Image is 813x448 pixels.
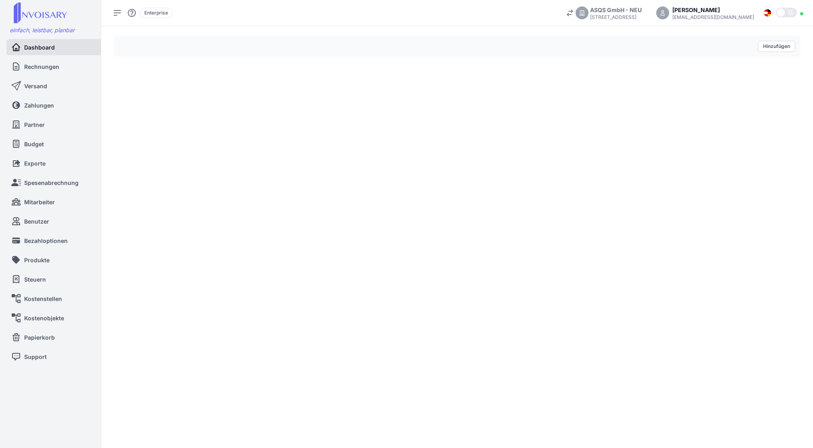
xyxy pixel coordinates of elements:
span: Mitarbeiter [24,198,55,206]
a: Partner [11,116,94,133]
span: Zahlungen [24,101,54,110]
a: Benutzer [11,213,98,229]
div: ASQS GmbH - NEU [590,6,642,14]
span: Versand [24,82,47,90]
a: Kostenobjekte [11,310,94,326]
a: Bezahloptionen [11,232,94,249]
span: Budget [24,140,44,148]
img: Flag_de.svg [764,9,771,17]
span: Rechnungen [24,62,59,71]
span: Papierkorb [24,333,55,342]
a: Produkte [11,252,98,268]
a: Enterprise [140,9,173,16]
span: Partner [24,120,45,129]
button: Hinzufügen [758,41,795,52]
div: Enterprise [140,8,173,18]
span: Kostenobjekte [24,314,64,322]
span: Steuern [24,275,46,284]
div: [EMAIL_ADDRESS][DOMAIN_NAME] [672,14,754,21]
a: Versand [11,78,98,94]
div: [STREET_ADDRESS] [590,14,642,21]
span: Exporte [24,159,46,168]
a: Papierkorb [11,329,98,345]
div: Online [800,12,803,15]
a: Mitarbeiter [11,194,94,210]
a: Zahlungen [11,97,98,113]
a: Support [11,348,98,365]
a: Spesenabrechnung [11,174,98,191]
span: Produkte [24,256,50,264]
a: Budget [11,136,98,152]
span: Dashboard [24,43,55,52]
a: Steuern [11,271,94,287]
a: Kostenstellen [11,290,94,307]
span: Support [24,353,47,361]
span: einfach, leistbar, planbar [10,27,75,33]
a: Rechnungen [11,58,94,75]
div: [PERSON_NAME] [672,6,754,14]
a: Exporte [11,155,98,171]
span: Bezahloptionen [24,236,68,245]
a: Dashboard [11,39,98,55]
span: Spesenabrechnung [24,178,79,187]
span: Kostenstellen [24,295,62,303]
span: Benutzer [24,217,49,226]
